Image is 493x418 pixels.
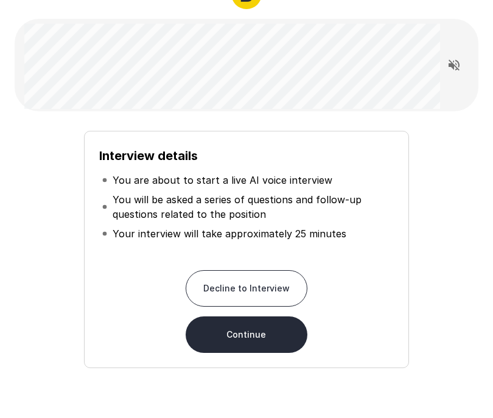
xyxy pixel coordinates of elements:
button: Continue [186,316,307,353]
button: Decline to Interview [186,270,307,307]
p: You will be asked a series of questions and follow-up questions related to the position [113,192,392,221]
p: You are about to start a live AI voice interview [113,173,332,187]
button: Read questions aloud [442,53,466,77]
p: Your interview will take approximately 25 minutes [113,226,346,241]
b: Interview details [99,148,198,163]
